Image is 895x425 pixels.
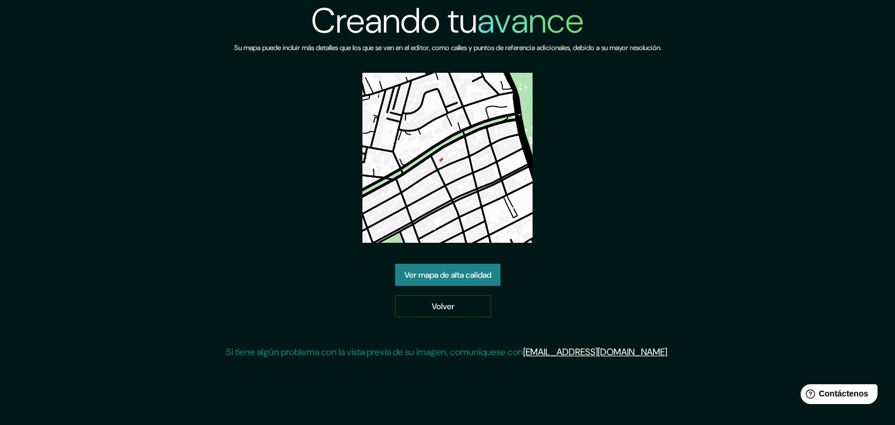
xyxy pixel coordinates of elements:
[362,73,533,243] img: vista previa del mapa creado
[404,270,491,280] font: Ver mapa de alta calidad
[234,43,661,52] font: Su mapa puede incluir más detalles que los que se ven en el editor, como calles y puntos de refer...
[523,346,667,358] a: [EMAIL_ADDRESS][DOMAIN_NAME]
[226,346,523,358] font: Si tiene algún problema con la vista previa de su imagen, comuníquese con
[395,264,501,286] a: Ver mapa de alta calidad
[791,380,882,412] iframe: Lanzador de widgets de ayuda
[432,301,454,311] font: Volver
[395,295,491,317] a: Volver
[667,346,669,358] font: .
